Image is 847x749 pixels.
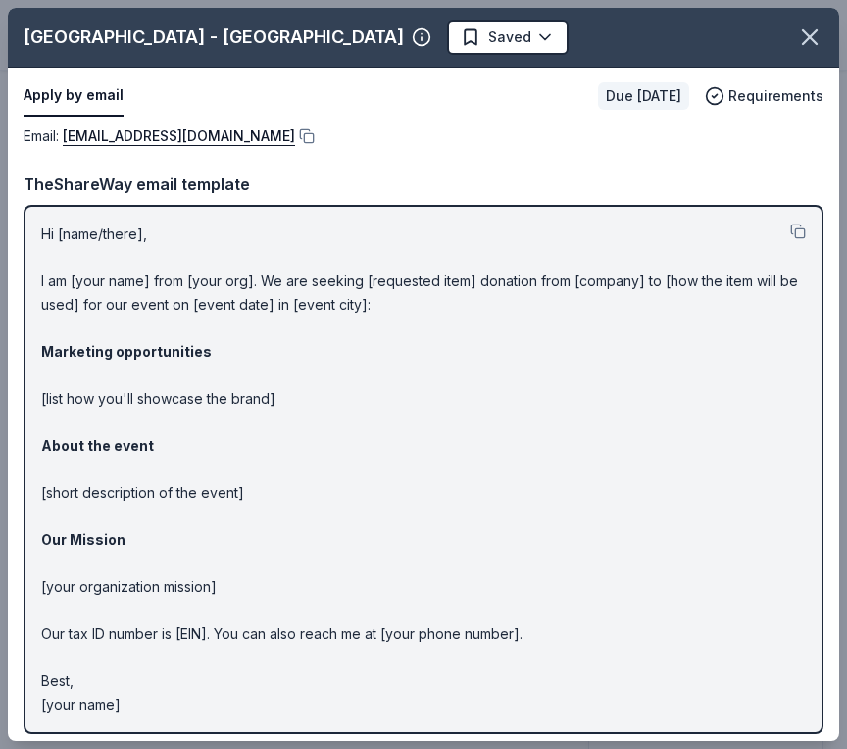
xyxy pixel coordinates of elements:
[447,20,569,55] button: Saved
[728,84,823,108] span: Requirements
[488,25,531,49] span: Saved
[24,22,404,53] div: [GEOGRAPHIC_DATA] - [GEOGRAPHIC_DATA]
[24,127,295,144] span: Email :
[41,531,125,548] strong: Our Mission
[41,223,806,717] p: Hi [name/there], I am [your name] from [your org]. We are seeking [requested item] donation from ...
[41,343,212,360] strong: Marketing opportunities
[24,172,823,197] div: TheShareWay email template
[63,125,295,148] a: [EMAIL_ADDRESS][DOMAIN_NAME]
[41,437,154,454] strong: About the event
[24,75,124,117] button: Apply by email
[598,82,689,110] div: Due [DATE]
[705,84,823,108] button: Requirements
